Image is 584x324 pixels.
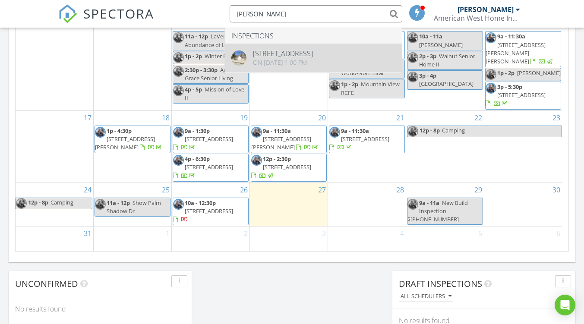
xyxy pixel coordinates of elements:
td: Go to September 2, 2025 [172,226,250,255]
span: 3p - 5:30p [497,83,522,91]
span: Show Palm Shadow Dr [107,199,161,215]
span: 2p - 3p [419,52,436,60]
img: img_7074.jpg [407,32,418,43]
img: img_7074.jpg [251,155,262,166]
span: 4p - 5p [185,85,202,93]
a: SPECTORA [58,12,154,30]
span: [PERSON_NAME] [517,69,561,77]
td: Go to August 22, 2025 [406,110,484,182]
a: Go to August 23, 2025 [551,111,562,125]
span: Walnut Senior Home II [419,52,475,68]
img: img_7074.jpg [173,85,184,96]
img: img_7074.jpg [95,199,106,210]
span: 1p - 4:30p [107,127,132,135]
td: Go to August 15, 2025 [406,16,484,110]
div: No results found [9,297,192,321]
td: Go to August 17, 2025 [16,110,94,182]
span: Unconfirmed [15,278,78,289]
a: 12p - 2:30p [STREET_ADDRESS] [251,154,327,182]
a: 3p - 5:30p [STREET_ADDRESS] [485,82,561,110]
td: Go to August 10, 2025 [16,16,94,110]
a: Go to September 2, 2025 [242,226,249,240]
span: 12p - 8p [419,126,440,137]
span: 12p - 8p [28,198,49,209]
a: 9a - 11:30a [STREET_ADDRESS][PERSON_NAME] [251,126,327,154]
a: Go to August 26, 2025 [238,183,249,197]
img: img_7074.jpg [16,198,27,209]
span: SPECTORA [83,4,154,22]
td: Go to September 1, 2025 [94,226,172,255]
img: img_7074.jpg [407,126,418,137]
td: Go to August 25, 2025 [94,182,172,226]
td: Go to August 31, 2025 [16,226,94,255]
a: Go to September 4, 2025 [398,226,406,240]
img: img_7074.jpg [173,66,184,77]
img: img_7074.jpg [173,32,184,43]
a: Go to September 1, 2025 [164,226,171,240]
td: Go to September 3, 2025 [250,226,328,255]
td: Go to August 18, 2025 [94,110,172,182]
a: Go to August 18, 2025 [160,111,171,125]
img: img_7074.jpg [173,155,184,166]
td: Go to August 20, 2025 [250,110,328,182]
a: 1p - 4:30p [STREET_ADDRESS][PERSON_NAME] [95,126,170,154]
td: Go to August 26, 2025 [172,182,250,226]
td: Go to August 23, 2025 [484,110,562,182]
a: 10a - 12:30p [STREET_ADDRESS] [173,199,233,223]
span: 12p - 2:30p [263,155,291,163]
span: 9a - 1:30p [185,127,210,135]
a: Go to August 27, 2025 [316,183,328,197]
img: img_7074.jpg [173,127,184,138]
td: Go to September 5, 2025 [406,226,484,255]
span: 1p - 2p [185,52,202,60]
button: All schedulers [399,291,453,302]
div: On [DATE] 1:00 pm [253,59,313,66]
td: Go to September 4, 2025 [328,226,406,255]
span: [PERSON_NAME] [419,41,463,49]
span: [STREET_ADDRESS] [263,163,311,171]
a: Go to August 22, 2025 [473,111,484,125]
img: img_7074.jpg [251,127,262,138]
a: 9a - 11:30a [STREET_ADDRESS] [329,127,389,151]
a: Go to August 19, 2025 [238,111,249,125]
img: img_7074.jpg [407,52,418,63]
a: Go to August 21, 2025 [395,111,406,125]
a: Go to August 31, 2025 [82,226,93,240]
img: img_7074.jpg [173,199,184,210]
span: 11a - 12p [107,199,130,207]
span: Camping [442,126,465,134]
a: 9a - 11:30a [STREET_ADDRESS][PERSON_NAME] [251,127,319,151]
td: Go to August 19, 2025 [172,110,250,182]
span: 9a - 11:30a [497,32,525,40]
td: Go to August 29, 2025 [406,182,484,226]
div: [PERSON_NAME] [458,5,514,14]
img: img_7074.jpg [95,127,106,138]
span: Aging Grace Senior Living [185,66,234,82]
td: Go to August 28, 2025 [328,182,406,226]
a: Go to August 25, 2025 [160,183,171,197]
a: 4p - 6:30p [STREET_ADDRESS] [173,155,233,179]
a: Go to September 3, 2025 [320,226,328,240]
span: 3p - 4p [419,72,436,79]
input: Search everything... [230,5,402,22]
td: Go to August 12, 2025 [172,16,250,110]
td: Go to August 24, 2025 [16,182,94,226]
a: 9a - 11:30a [STREET_ADDRESS][PERSON_NAME][PERSON_NAME] [485,31,561,67]
img: img_7074.jpg [486,32,496,43]
img: The Best Home Inspection Software - Spectora [58,4,77,23]
span: 1p - 2p [497,69,515,77]
a: Go to August 30, 2025 [551,183,562,197]
img: img_7074.jpg [407,72,418,82]
a: Go to August 17, 2025 [82,111,93,125]
div: All schedulers [401,293,451,299]
span: [STREET_ADDRESS] [341,135,389,143]
td: Go to August 16, 2025 [484,16,562,110]
a: Go to September 6, 2025 [555,226,562,240]
img: img_7074.jpg [329,127,340,138]
div: [STREET_ADDRESS] [253,50,313,57]
td: Go to August 30, 2025 [484,182,562,226]
span: 1p - 2p [341,80,358,88]
span: [STREET_ADDRESS][PERSON_NAME] [95,135,155,151]
a: Go to August 29, 2025 [473,183,484,197]
span: LaVerne’s Abundance of Love [185,32,235,48]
